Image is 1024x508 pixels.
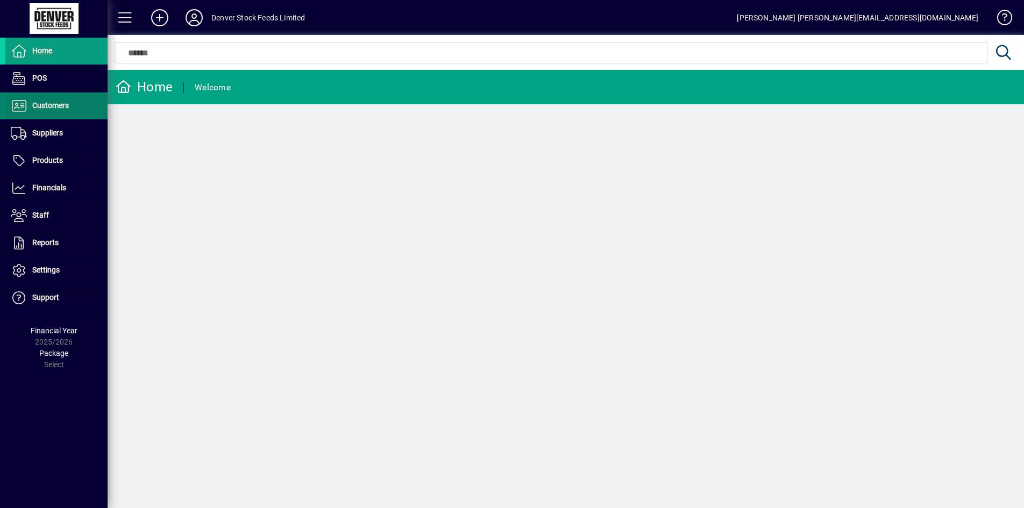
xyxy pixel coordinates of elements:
a: Suppliers [5,120,108,147]
span: Customers [32,101,69,110]
a: Financials [5,175,108,202]
div: Home [116,78,173,96]
div: Welcome [195,79,231,96]
button: Profile [177,8,211,27]
span: POS [32,74,47,82]
div: [PERSON_NAME] [PERSON_NAME][EMAIL_ADDRESS][DOMAIN_NAME] [737,9,978,26]
button: Add [143,8,177,27]
a: Support [5,284,108,311]
a: POS [5,65,108,92]
span: Products [32,156,63,164]
span: Settings [32,266,60,274]
span: Financial Year [31,326,77,335]
a: Settings [5,257,108,284]
a: Reports [5,230,108,256]
span: Support [32,293,59,302]
span: Suppliers [32,128,63,137]
span: Staff [32,211,49,219]
span: Package [39,349,68,357]
span: Reports [32,238,59,247]
a: Products [5,147,108,174]
span: Home [32,46,52,55]
a: Knowledge Base [989,2,1011,37]
a: Customers [5,92,108,119]
a: Staff [5,202,108,229]
span: Financials [32,183,66,192]
div: Denver Stock Feeds Limited [211,9,305,26]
